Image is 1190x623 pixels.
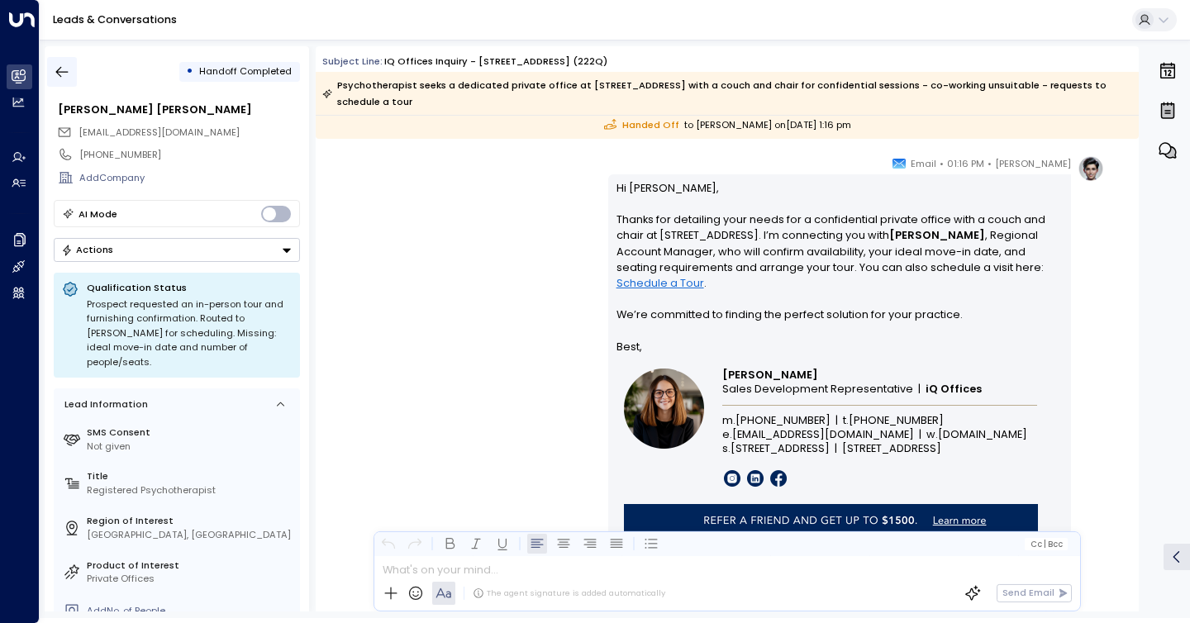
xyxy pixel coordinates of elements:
[87,281,292,294] p: Qualification Status
[842,442,941,455] span: [STREET_ADDRESS]
[616,180,1064,339] p: Hi [PERSON_NAME], Thanks for detailing your needs for a confidential private office with a couch ...
[995,155,1071,172] span: [PERSON_NAME]
[53,12,177,26] a: Leads & Conversations
[735,414,831,427] a: [PHONE_NUMBER]
[843,414,849,427] span: t.
[87,426,294,440] label: SMS Consent
[938,428,1027,441] a: [DOMAIN_NAME]
[731,442,830,455] span: [STREET_ADDRESS]
[322,77,1130,110] div: Psychotherapist seeks a dedicated private office at [STREET_ADDRESS] with a couch and chair for c...
[61,244,113,255] div: Actions
[732,428,914,441] a: [EMAIL_ADDRESS][DOMAIN_NAME]
[1078,155,1104,182] img: profile-logo.png
[87,469,294,483] label: Title
[835,441,837,455] font: |
[79,148,299,162] div: [PHONE_NUMBER]
[988,155,992,172] span: •
[79,206,117,222] div: AI Mode
[54,238,300,262] div: Button group with a nested menu
[889,228,985,242] strong: [PERSON_NAME]
[722,428,732,441] span: e.
[722,383,913,396] span: Sales Development Representative
[919,427,921,441] font: |
[940,155,944,172] span: •
[1031,540,1063,549] span: Cc Bcc
[835,413,838,427] font: |
[87,604,294,618] div: AddNo. of People
[58,102,299,117] div: [PERSON_NAME] [PERSON_NAME]
[54,238,300,262] button: Actions
[1025,538,1068,550] button: Cc|Bcc
[947,155,984,172] span: 01:16 PM
[1044,540,1046,549] span: |
[316,112,1139,139] div: to [PERSON_NAME] on [DATE] 1:16 pm
[87,514,294,528] label: Region of Interest
[918,382,921,396] font: |
[604,118,679,132] span: Handed Off
[87,572,294,586] div: Private Offices
[87,440,294,454] div: Not given
[87,483,294,497] div: Registered Psychotherapist
[911,155,936,172] span: Email
[79,126,240,139] span: [EMAIL_ADDRESS][DOMAIN_NAME]
[87,528,294,542] div: [GEOGRAPHIC_DATA], [GEOGRAPHIC_DATA]
[722,369,818,382] span: [PERSON_NAME]
[926,383,982,396] a: iQ Offices
[926,428,938,441] span: w.
[87,297,292,370] div: Prospect requested an in-person tour and furnishing confirmation. Routed to [PERSON_NAME] for sch...
[722,414,735,427] span: m.
[186,59,193,83] div: •
[87,559,294,573] label: Product of Interest
[849,414,944,427] a: [PHONE_NUMBER]
[722,442,731,455] span: s.
[378,534,398,554] button: Undo
[384,55,607,69] div: iQ Offices Inquiry - [STREET_ADDRESS] (222Q)
[199,64,292,78] span: Handoff Completed
[322,55,383,68] span: Subject Line:
[405,534,425,554] button: Redo
[616,339,1064,354] p: Best,
[79,126,240,140] span: clararobin.psychotherapy@gmail.com
[473,587,665,599] div: The agent signature is added automatically
[59,397,148,411] div: Lead Information
[79,171,299,185] div: AddCompany
[616,275,704,291] a: Schedule a Tour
